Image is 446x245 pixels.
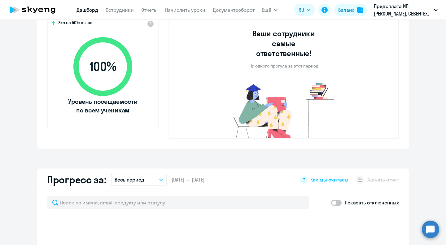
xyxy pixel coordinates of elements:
[357,7,363,13] img: balance
[294,4,315,16] button: RU
[249,63,318,69] p: Ни одного прогула за этот период
[244,28,324,58] h3: Ваши сотрудники самые ответственные!
[58,20,94,27] span: Это на 50% выше,
[67,59,138,74] span: 100 %
[345,199,399,206] p: Показать отключенных
[141,7,158,13] a: Отчеты
[299,6,304,14] span: RU
[334,4,367,16] button: Балансbalance
[67,97,138,115] span: Уровень посещаемости по всем ученикам
[172,176,204,183] span: [DATE] — [DATE]
[77,7,98,13] a: Дашборд
[111,174,167,186] button: Весь период
[262,4,278,16] button: Ещё
[222,81,346,138] img: no-truants
[310,176,348,183] span: Как мы считаем
[374,2,431,17] p: Предоплата ИП [PERSON_NAME], СЕВЕНТЕХ, ООО
[213,7,255,13] a: Документооборот
[371,2,441,17] button: Предоплата ИП [PERSON_NAME], СЕВЕНТЕХ, ООО
[47,173,106,186] h2: Прогресс за:
[115,176,144,183] p: Весь период
[47,196,309,209] input: Поиск по имени, email, продукту или статусу
[106,7,134,13] a: Сотрудники
[338,6,355,14] div: Баланс
[165,7,205,13] a: Начислить уроки
[262,6,271,14] span: Ещё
